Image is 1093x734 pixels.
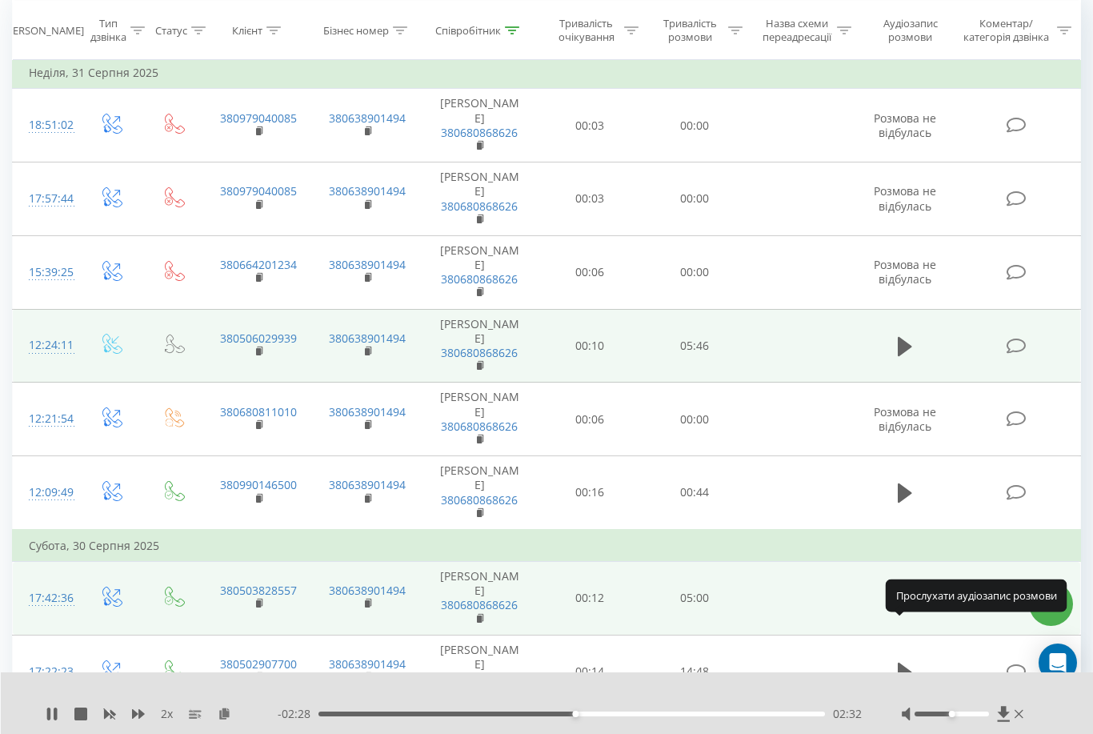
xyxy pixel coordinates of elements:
div: 12:21:54 [29,403,63,435]
a: 380680868626 [441,199,518,214]
td: Неділя, 31 Серпня 2025 [13,57,1081,89]
a: 380506029939 [220,331,297,346]
div: Клієнт [232,23,262,37]
div: [PERSON_NAME] [3,23,84,37]
td: 00:00 [643,383,747,456]
td: 14:48 [643,635,747,708]
div: Прослухати аудіозапис розмови [886,580,1067,612]
td: 00:03 [538,89,642,162]
span: 02:32 [833,706,862,722]
td: [PERSON_NAME] [421,383,538,456]
span: Розмова не відбулась [874,183,936,213]
span: Розмова не відбулась [874,257,936,287]
div: Accessibility label [949,711,955,717]
a: 380680868626 [441,125,518,140]
div: Тривалість розмови [657,17,724,44]
div: 12:24:11 [29,330,63,361]
div: Open Intercom Messenger [1039,644,1077,682]
a: 380680868626 [441,597,518,612]
td: 00:14 [538,635,642,708]
td: [PERSON_NAME] [421,162,538,236]
a: 380638901494 [329,477,406,492]
td: [PERSON_NAME] [421,235,538,309]
div: 18:51:02 [29,110,63,141]
div: Коментар/категорія дзвінка [959,17,1053,44]
a: 380638901494 [329,583,406,598]
div: Статус [155,23,187,37]
a: 380680868626 [441,492,518,507]
div: Бізнес номер [323,23,389,37]
td: [PERSON_NAME] [421,89,538,162]
a: 380680868626 [441,271,518,287]
td: 00:00 [643,162,747,236]
a: 380502907700 [220,656,297,672]
a: 380664201234 [220,257,297,272]
div: 17:42:36 [29,583,63,614]
td: [PERSON_NAME] [421,456,538,530]
a: 380638901494 [329,110,406,126]
td: 00:06 [538,383,642,456]
a: 380979040085 [220,110,297,126]
a: 380638901494 [329,404,406,419]
a: 380638901494 [329,656,406,672]
a: 380680868626 [441,345,518,360]
a: 380979040085 [220,183,297,199]
div: Accessibility label [572,711,579,717]
div: 17:57:44 [29,183,63,215]
span: Розмова не відбулась [874,110,936,140]
div: 17:22:23 [29,656,63,688]
td: [PERSON_NAME] [421,309,538,383]
td: 00:16 [538,456,642,530]
td: 00:00 [643,89,747,162]
td: 00:00 [643,235,747,309]
div: Назва схеми переадресації [761,17,833,44]
a: 380680868626 [441,671,518,686]
div: 12:09:49 [29,477,63,508]
a: 380680868626 [441,419,518,434]
td: Субота, 30 Серпня 2025 [13,530,1081,562]
td: 00:03 [538,162,642,236]
div: Тип дзвінка [90,17,126,44]
a: 380638901494 [329,257,406,272]
td: 00:10 [538,309,642,383]
a: 380990146500 [220,477,297,492]
td: 00:44 [643,456,747,530]
td: [PERSON_NAME] [421,635,538,708]
td: 00:06 [538,235,642,309]
span: - 02:28 [278,706,318,722]
td: [PERSON_NAME] [421,562,538,636]
a: 380680811010 [220,404,297,419]
a: 380638901494 [329,183,406,199]
a: 380638901494 [329,331,406,346]
td: 05:00 [643,562,747,636]
div: Тривалість очікування [552,17,619,44]
div: 15:39:25 [29,257,63,288]
a: 380503828557 [220,583,297,598]
div: Аудіозапис розмови [870,17,951,44]
span: 2 x [161,706,173,722]
td: 00:12 [538,562,642,636]
td: 05:46 [643,309,747,383]
span: Розмова не відбулась [874,404,936,434]
div: Співробітник [435,23,501,37]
